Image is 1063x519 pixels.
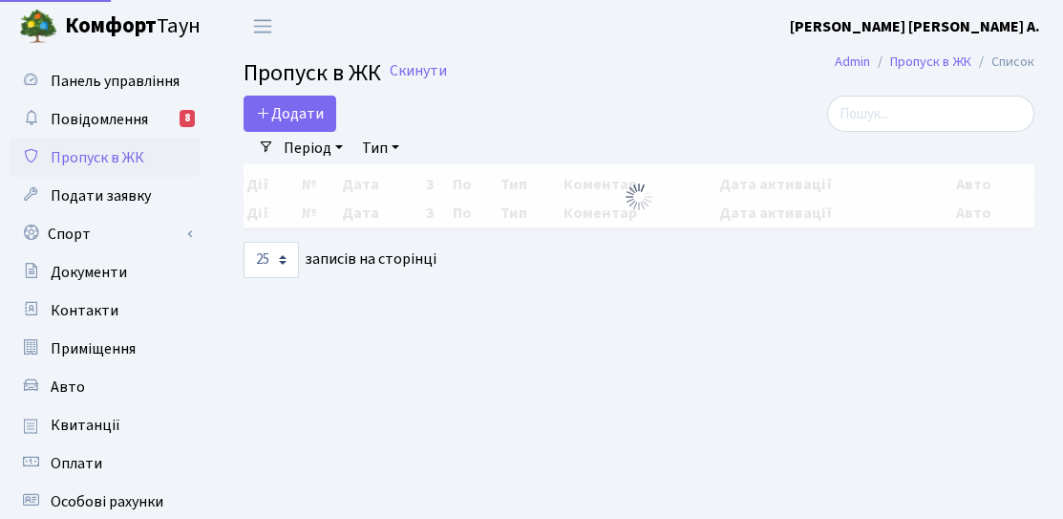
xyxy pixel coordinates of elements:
[1022,26,1041,45] div: ×
[790,15,1040,38] a: [PERSON_NAME] [PERSON_NAME] А.
[10,406,201,444] a: Квитанції
[51,262,127,283] span: Документи
[51,71,180,92] span: Панель управління
[244,242,299,278] select: записів на сторінці
[65,11,201,43] span: Таун
[51,185,151,206] span: Подати заявку
[256,103,324,124] span: Додати
[51,147,144,168] span: Пропуск в ЖК
[244,96,336,132] a: Додати
[51,415,120,436] span: Квитанції
[624,182,654,212] img: Обробка...
[790,16,1040,37] b: [PERSON_NAME] [PERSON_NAME] А.
[10,100,201,139] a: Повідомлення8
[51,109,148,130] span: Повідомлення
[10,62,201,100] a: Панель управління
[244,56,381,90] span: Пропуск в ЖК
[19,8,57,46] img: logo.png
[51,338,136,359] span: Приміщення
[239,11,287,42] button: Переключити навігацію
[180,110,195,127] div: 8
[10,330,201,368] a: Приміщення
[390,62,447,80] a: Скинути
[51,453,102,474] span: Оплати
[51,300,118,321] span: Контакти
[51,377,85,398] span: Авто
[65,11,157,41] b: Комфорт
[734,24,1043,70] div: Запис успішно додано.
[10,177,201,215] a: Подати заявку
[10,292,201,330] a: Контакти
[10,253,201,292] a: Документи
[51,491,163,512] span: Особові рахунки
[10,215,201,253] a: Спорт
[244,242,436,278] label: записів на сторінці
[10,368,201,406] a: Авто
[354,132,407,164] a: Тип
[827,96,1034,132] input: Пошук...
[10,444,201,483] a: Оплати
[276,132,351,164] a: Період
[10,139,201,177] a: Пропуск в ЖК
